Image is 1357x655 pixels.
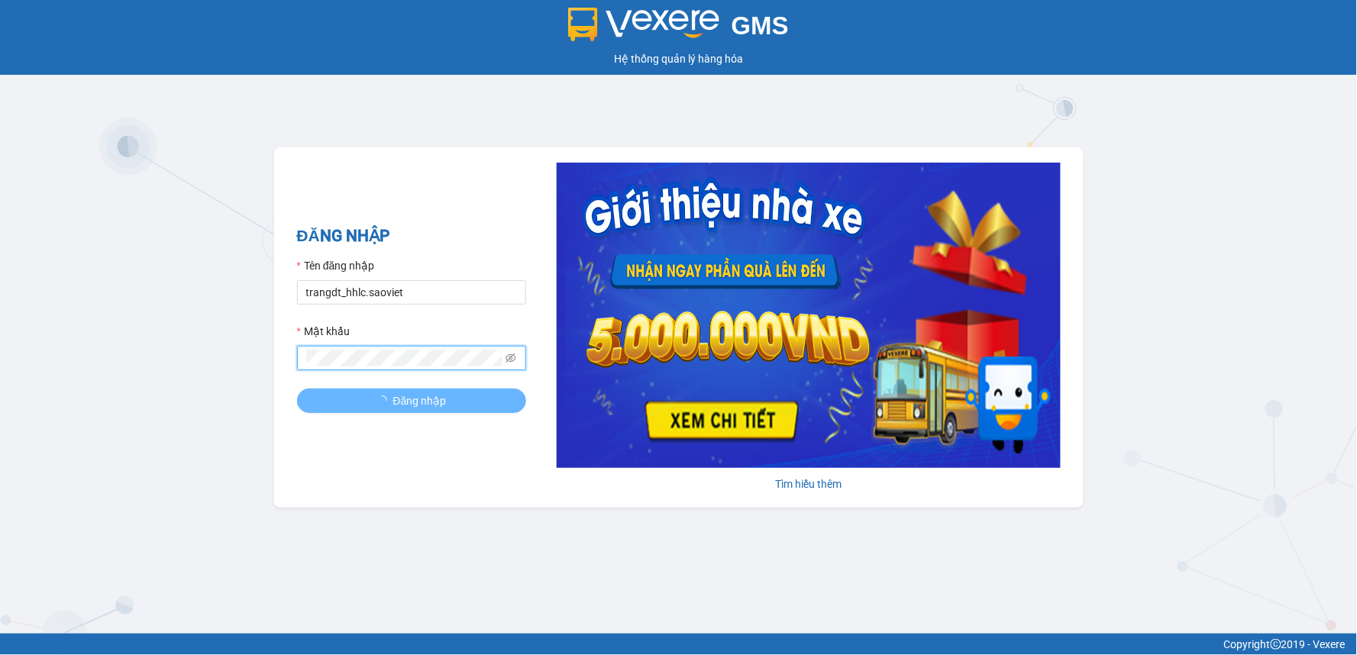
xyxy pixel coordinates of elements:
[568,8,719,41] img: logo 2
[297,257,375,274] label: Tên đăng nhập
[376,395,393,406] span: loading
[306,350,503,366] input: Mật khẩu
[393,392,447,409] span: Đăng nhập
[297,389,526,413] button: Đăng nhập
[11,636,1346,653] div: Copyright 2019 - Vexere
[1271,639,1281,650] span: copyright
[557,476,1061,492] div: Tìm hiểu thêm
[557,163,1061,468] img: banner-0
[506,353,516,363] span: eye-invisible
[568,23,789,35] a: GMS
[732,11,789,40] span: GMS
[297,323,350,340] label: Mật khẩu
[4,50,1353,67] div: Hệ thống quản lý hàng hóa
[297,224,526,249] h2: ĐĂNG NHẬP
[297,280,526,305] input: Tên đăng nhập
